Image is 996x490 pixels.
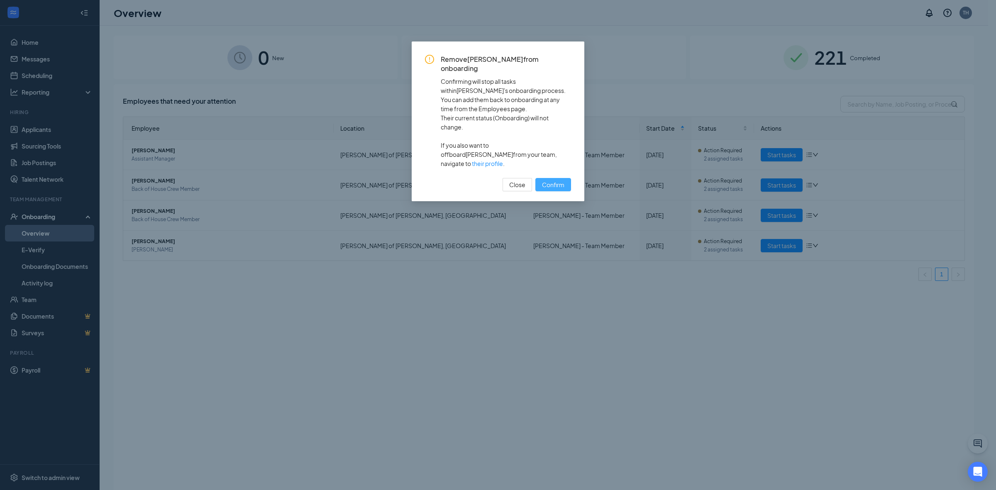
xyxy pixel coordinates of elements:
button: Confirm [535,178,571,191]
span: Confirming will stop all tasks within [PERSON_NAME] 's onboarding process. You can add them back ... [441,77,571,113]
button: Close [503,178,532,191]
span: exclamation-circle [425,55,434,64]
span: Confirm [542,180,564,189]
div: Open Intercom Messenger [968,462,988,482]
a: their profile [472,160,503,167]
span: Their current status ( Onboarding ) will not change. [441,113,571,132]
span: Close [509,180,525,189]
span: If you also want to offboard [PERSON_NAME] from your team, navigate to . [441,141,571,168]
span: Remove [PERSON_NAME] from onboarding [441,55,571,73]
